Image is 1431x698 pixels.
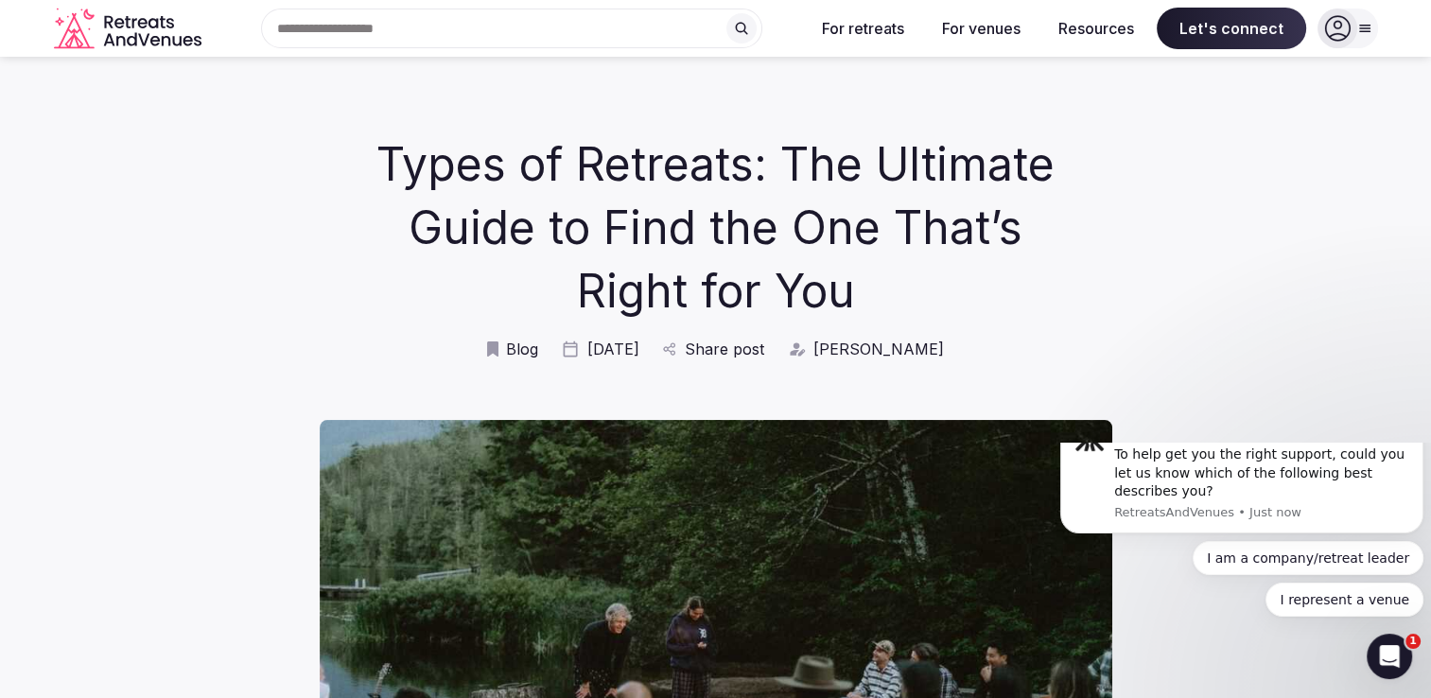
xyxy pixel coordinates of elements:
[506,339,538,359] span: Blog
[685,339,764,359] span: Share post
[487,339,538,359] a: Blog
[807,8,919,49] button: For retreats
[54,8,205,50] a: Visit the homepage
[1367,634,1412,679] iframe: Intercom live chat
[61,3,357,59] div: To help get you the right support, could you let us know which of the following best describes you?
[927,8,1036,49] button: For venues
[1157,8,1306,49] span: Let's connect
[1043,8,1149,49] button: Resources
[1405,634,1421,649] span: 1
[787,339,944,359] a: [PERSON_NAME]
[813,339,944,359] span: [PERSON_NAME]
[213,140,371,174] button: Quick reply: I represent a venue
[1053,443,1431,689] iframe: Intercom notifications message
[61,61,357,79] p: Message from RetreatsAndVenues, sent Just now
[369,132,1062,323] h1: Types of Retreats: The Ultimate Guide to Find the One That’s Right for You
[8,98,371,174] div: Quick reply options
[140,98,371,132] button: Quick reply: I am a company/retreat leader
[54,8,205,50] svg: Retreats and Venues company logo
